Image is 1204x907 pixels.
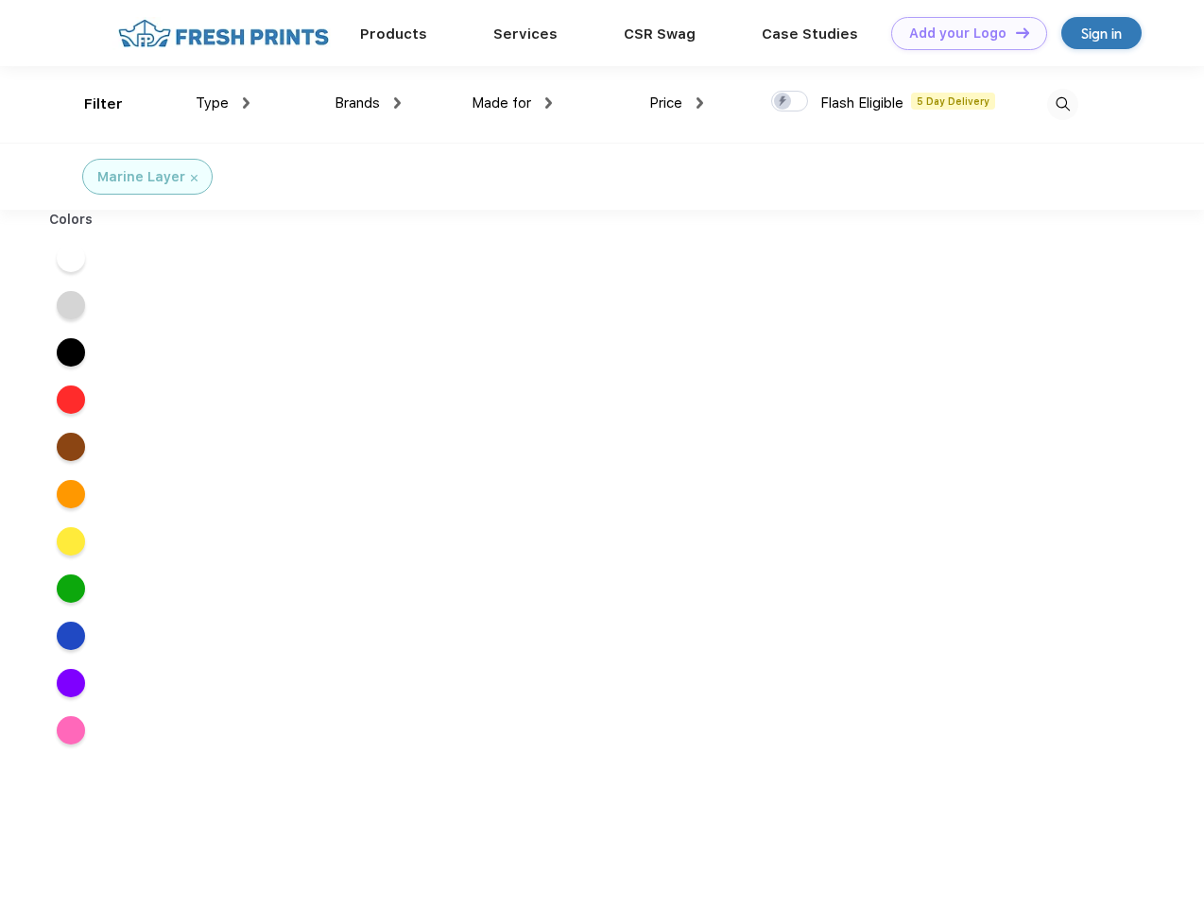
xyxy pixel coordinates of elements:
[112,17,335,50] img: fo%20logo%202.webp
[1047,89,1078,120] img: desktop_search.svg
[820,94,903,111] span: Flash Eligible
[472,94,531,111] span: Made for
[191,175,198,181] img: filter_cancel.svg
[243,97,249,109] img: dropdown.png
[909,26,1006,42] div: Add your Logo
[196,94,229,111] span: Type
[97,167,185,187] div: Marine Layer
[624,26,696,43] a: CSR Swag
[649,94,682,111] span: Price
[1016,27,1029,38] img: DT
[360,26,427,43] a: Products
[1081,23,1122,44] div: Sign in
[394,97,401,109] img: dropdown.png
[35,210,108,230] div: Colors
[697,97,703,109] img: dropdown.png
[493,26,558,43] a: Services
[84,94,123,115] div: Filter
[911,93,995,110] span: 5 Day Delivery
[1061,17,1142,49] a: Sign in
[545,97,552,109] img: dropdown.png
[335,94,380,111] span: Brands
